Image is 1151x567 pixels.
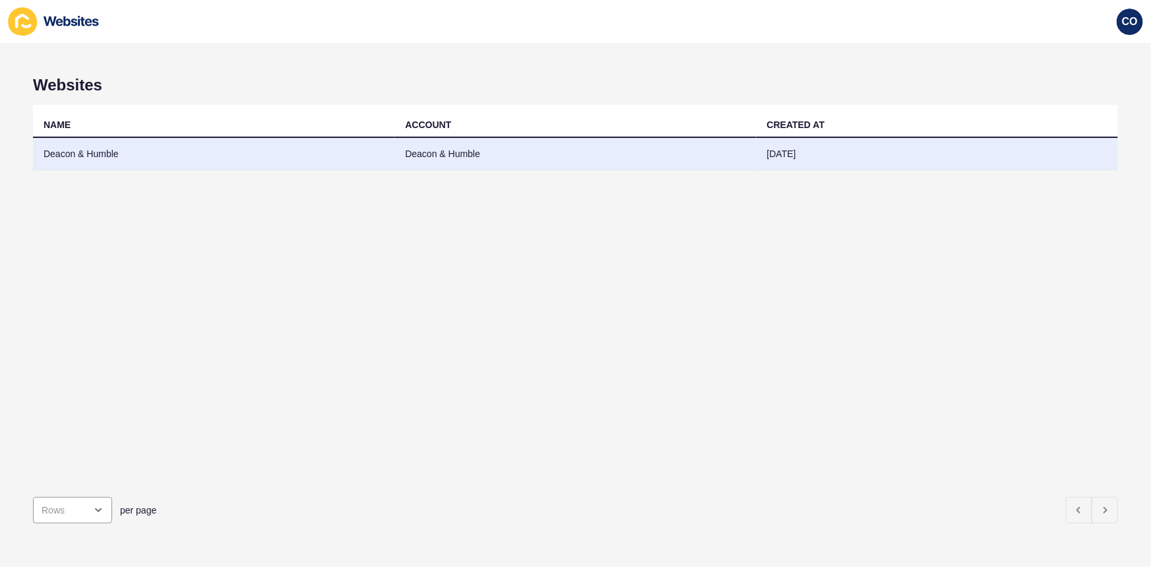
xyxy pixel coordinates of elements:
[33,138,394,170] td: Deacon & Humble
[1122,15,1138,28] span: CO
[757,138,1118,170] td: [DATE]
[767,118,825,131] div: CREATED AT
[44,118,71,131] div: NAME
[405,118,451,131] div: ACCOUNT
[120,504,156,517] span: per page
[394,138,756,170] td: Deacon & Humble
[33,76,1118,94] h1: Websites
[33,497,112,523] div: open menu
